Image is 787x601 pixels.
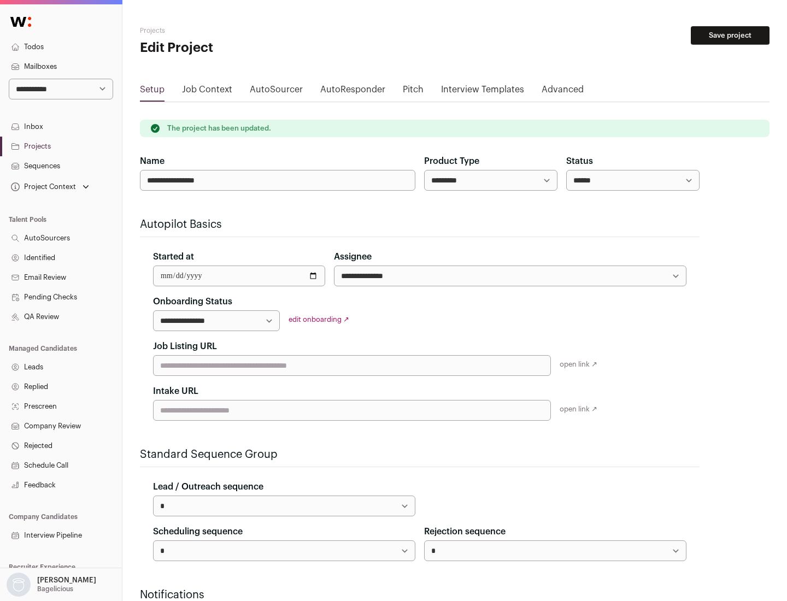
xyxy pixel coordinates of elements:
a: Setup [140,83,165,101]
button: Save project [691,26,770,45]
h1: Edit Project [140,39,350,57]
h2: Projects [140,26,350,35]
label: Product Type [424,155,479,168]
button: Open dropdown [9,179,91,195]
label: Assignee [334,250,372,263]
p: Bagelicious [37,585,73,593]
p: [PERSON_NAME] [37,576,96,585]
img: Wellfound [4,11,37,33]
label: Rejection sequence [424,525,506,538]
a: Job Context [182,83,232,101]
a: Advanced [542,83,584,101]
label: Scheduling sequence [153,525,243,538]
a: Interview Templates [441,83,524,101]
button: Open dropdown [4,573,98,597]
label: Name [140,155,165,168]
label: Started at [153,250,194,263]
h2: Autopilot Basics [140,217,700,232]
a: AutoResponder [320,83,385,101]
h2: Standard Sequence Group [140,447,700,462]
label: Status [566,155,593,168]
label: Onboarding Status [153,295,232,308]
div: Project Context [9,182,76,191]
p: The project has been updated. [167,124,271,133]
a: Pitch [403,83,424,101]
a: AutoSourcer [250,83,303,101]
label: Job Listing URL [153,340,217,353]
a: edit onboarding ↗ [289,316,349,323]
label: Lead / Outreach sequence [153,480,263,493]
img: nopic.png [7,573,31,597]
label: Intake URL [153,385,198,398]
